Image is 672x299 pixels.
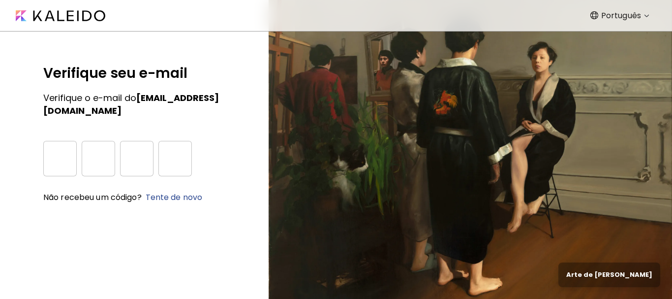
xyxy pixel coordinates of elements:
[16,10,105,21] img: Kaleido
[590,11,598,19] img: Language
[43,92,219,117] strong: [EMAIL_ADDRESS][DOMAIN_NAME]
[43,192,225,203] h6: Não recebeu um código?
[43,92,225,117] h5: Verifique o e-mail do
[593,8,653,24] div: Português
[146,192,203,203] a: Tente de novo
[43,63,225,84] h5: Verifique seu e-mail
